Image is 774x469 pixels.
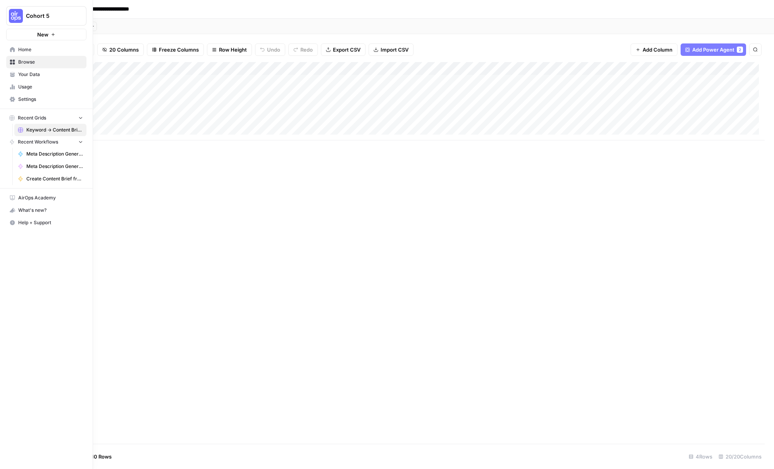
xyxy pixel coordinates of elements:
[631,43,677,56] button: Add Column
[333,46,360,54] span: Export CSV
[147,43,204,56] button: Freeze Columns
[6,204,86,216] button: What's new?
[14,160,86,173] a: Meta Description Generator ([PERSON_NAME])
[81,453,112,460] span: Add 10 Rows
[109,46,139,54] span: 20 Columns
[643,46,672,54] span: Add Column
[37,31,48,38] span: New
[681,43,746,56] button: Add Power Agent2
[6,56,86,68] a: Browse
[207,43,252,56] button: Row Height
[18,46,83,53] span: Home
[6,216,86,229] button: Help + Support
[6,192,86,204] a: AirOps Academy
[18,96,83,103] span: Settings
[7,204,86,216] div: What's new?
[686,450,715,463] div: 4 Rows
[6,6,86,26] button: Workspace: Cohort 5
[26,175,83,182] span: Create Content Brief from Keyword
[300,46,313,54] span: Redo
[6,81,86,93] a: Usage
[288,43,318,56] button: Redo
[26,151,83,157] span: Meta Description Generator ([PERSON_NAME])
[381,46,409,54] span: Import CSV
[219,46,247,54] span: Row Height
[715,450,765,463] div: 20/20 Columns
[18,83,83,90] span: Usage
[255,43,285,56] button: Undo
[14,148,86,160] a: Meta Description Generator ([PERSON_NAME])
[6,93,86,106] a: Settings
[159,46,199,54] span: Freeze Columns
[321,43,365,56] button: Export CSV
[9,9,23,23] img: Cohort 5 Logo
[14,124,86,136] a: Keyword -> Content Brief -> Article
[18,114,46,121] span: Recent Grids
[6,43,86,56] a: Home
[6,68,86,81] a: Your Data
[6,29,86,40] button: New
[267,46,280,54] span: Undo
[14,173,86,185] a: Create Content Brief from Keyword
[737,47,743,53] div: 2
[692,46,734,54] span: Add Power Agent
[369,43,414,56] button: Import CSV
[26,12,73,20] span: Cohort 5
[26,126,83,133] span: Keyword -> Content Brief -> Article
[6,112,86,124] button: Recent Grids
[97,43,144,56] button: 20 Columns
[6,136,86,148] button: Recent Workflows
[18,71,83,78] span: Your Data
[18,219,83,226] span: Help + Support
[739,47,741,53] span: 2
[18,194,83,201] span: AirOps Academy
[18,138,58,145] span: Recent Workflows
[26,163,83,170] span: Meta Description Generator ([PERSON_NAME])
[18,59,83,66] span: Browse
